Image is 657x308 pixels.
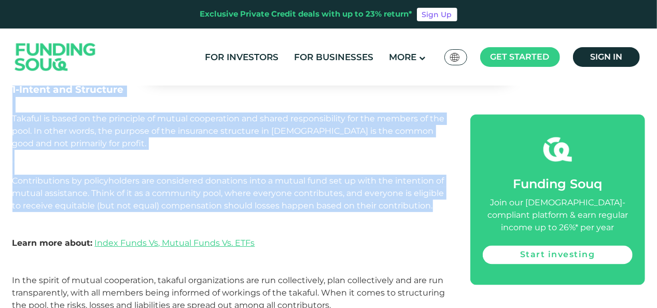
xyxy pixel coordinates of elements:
[12,238,93,248] strong: Learn more about:
[483,245,632,264] a: Start investing
[590,52,622,62] span: Sign in
[491,52,550,62] span: Get started
[417,8,457,21] a: Sign Up
[202,49,281,66] a: For Investors
[573,47,640,67] a: Sign in
[200,8,413,20] div: Exclusive Private Credit deals with up to 23% return*
[5,31,106,83] img: Logo
[513,176,602,191] span: Funding Souq
[483,197,632,234] div: Join our [DEMOGRAPHIC_DATA]-compliant platform & earn regular income up to 26%* per year
[291,49,376,66] a: For Businesses
[389,52,416,62] span: More
[12,114,445,248] span: Takaful is based on the principle of mutual cooperation and shared responsibility for the members...
[95,238,255,248] a: Index Funds Vs, Mutual Funds Vs. ETFs
[450,53,459,62] img: SA Flag
[12,83,124,95] span: 1-Intent and Structure
[543,135,572,163] img: fsicon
